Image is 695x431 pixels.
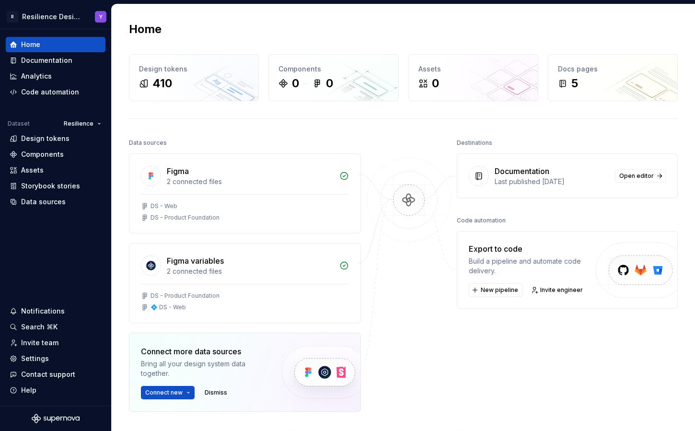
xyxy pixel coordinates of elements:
div: Invite team [21,338,58,348]
div: Documentation [495,165,549,177]
button: New pipeline [469,283,522,297]
a: Design tokens [6,131,105,146]
div: Figma variables [167,255,224,267]
a: Assets0 [408,54,538,101]
span: Resilience [64,120,93,128]
div: Search ⌘K [21,322,58,332]
div: 0 [432,76,439,91]
button: Connect new [141,386,195,399]
div: Resilience Design System [22,12,83,22]
div: R [7,11,18,23]
a: Storybook stories [6,178,105,194]
button: Notifications [6,303,105,319]
div: Settings [21,354,49,363]
div: Last published [DATE] [495,177,609,186]
div: Docs pages [558,64,668,74]
div: Home [21,40,40,49]
a: Components00 [268,54,398,101]
div: Code automation [457,214,506,227]
a: Home [6,37,105,52]
div: DS - Web [151,202,177,210]
a: Documentation [6,53,105,68]
div: Code automation [21,87,79,97]
div: Notifications [21,306,65,316]
a: Components [6,147,105,162]
div: Destinations [457,136,492,150]
button: Contact support [6,367,105,382]
button: Resilience [59,117,105,130]
button: Search ⌘K [6,319,105,335]
div: Assets [418,64,528,74]
div: Design tokens [21,134,69,143]
div: 0 [292,76,299,91]
div: Dataset [8,120,30,128]
div: Components [278,64,388,74]
div: Data sources [21,197,66,207]
div: 0 [326,76,333,91]
div: DS - Product Foundation [151,214,220,221]
div: Bring all your design system data together. [141,359,266,378]
div: 2 connected files [167,267,334,276]
div: Analytics [21,71,52,81]
span: New pipeline [481,286,518,294]
div: 410 [152,76,172,91]
a: Invite team [6,335,105,350]
div: Contact support [21,370,75,379]
a: Open editor [615,169,666,183]
div: 5 [571,76,578,91]
a: Design tokens410 [129,54,259,101]
button: RResilience Design SystemY [2,6,109,27]
div: Documentation [21,56,72,65]
a: Figma2 connected filesDS - WebDS - Product Foundation [129,153,361,233]
button: Help [6,383,105,398]
div: Build a pipeline and automate code delivery. [469,256,595,276]
a: Docs pages5 [548,54,678,101]
div: Help [21,385,36,395]
div: Assets [21,165,44,175]
div: Storybook stories [21,181,80,191]
div: Figma [167,165,189,177]
a: Assets [6,163,105,178]
div: 2 connected files [167,177,334,186]
div: DS - Product Foundation [151,292,220,300]
a: Analytics [6,69,105,84]
div: Y [99,13,103,21]
a: Invite engineer [528,283,587,297]
div: Design tokens [139,64,249,74]
a: Data sources [6,194,105,210]
span: Connect new [145,389,183,396]
button: Dismiss [200,386,232,399]
div: Components [21,150,64,159]
div: Connect more data sources [141,346,266,357]
a: Settings [6,351,105,366]
span: Dismiss [205,389,227,396]
a: Code automation [6,84,105,100]
div: Export to code [469,243,595,255]
span: Open editor [619,172,654,180]
a: Figma variables2 connected filesDS - Product Foundation💠 DS - Web [129,243,361,323]
h2: Home [129,22,162,37]
svg: Supernova Logo [32,414,80,423]
div: Data sources [129,136,167,150]
span: Invite engineer [540,286,583,294]
div: 💠 DS - Web [151,303,186,311]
